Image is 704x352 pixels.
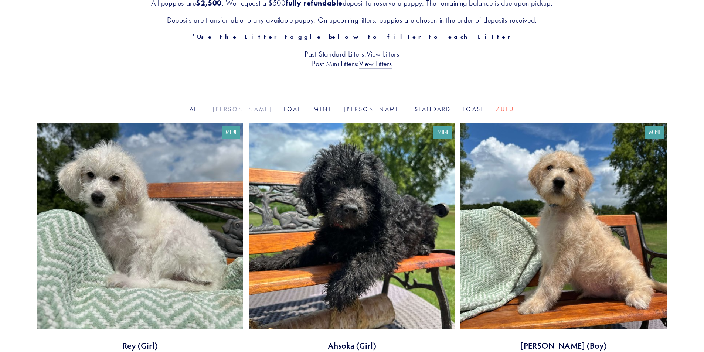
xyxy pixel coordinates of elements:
a: Loaf [284,106,302,113]
h3: Past Standard Litters: Past Mini Litters: [37,49,667,68]
a: [PERSON_NAME] [213,106,272,113]
a: Mini [313,106,331,113]
a: Standard [415,106,451,113]
a: Toast [463,106,484,113]
a: All [190,106,201,113]
a: [PERSON_NAME] [344,106,403,113]
strong: *Use the Litter toggle below to filter to each Litter [192,33,512,40]
h3: Deposits are transferrable to any available puppy. On upcoming litters, puppies are chosen in the... [37,15,667,25]
a: Zulu [496,106,514,113]
a: View Litters [367,49,399,59]
a: View Litters [359,59,392,69]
